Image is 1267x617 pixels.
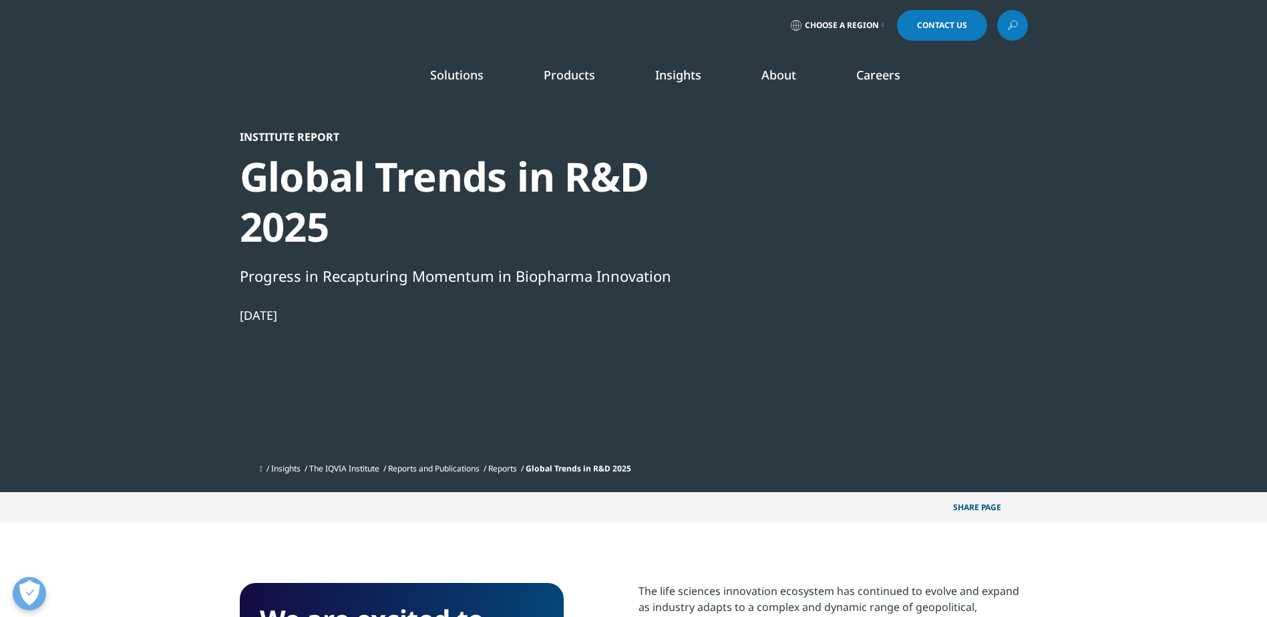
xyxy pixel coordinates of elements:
a: Insights [655,67,701,83]
span: Contact Us [917,21,967,29]
a: Reports [488,463,517,474]
a: Solutions [430,67,484,83]
a: The IQVIA Institute [309,463,379,474]
div: Progress in Recapturing Momentum in Biopharma Innovation [240,264,698,287]
a: Careers [856,67,900,83]
a: Products [544,67,595,83]
div: [DATE] [240,307,698,323]
span: Global Trends in R&D 2025 [526,463,631,474]
a: Reports and Publications [388,463,480,474]
p: Share PAGE [943,492,1028,523]
div: Institute Report [240,130,698,144]
nav: Primary [352,47,1028,110]
a: Insights [271,463,301,474]
button: Open Preferences [13,577,46,610]
a: Contact Us [897,10,987,41]
span: Choose a Region [805,20,879,31]
a: About [761,67,796,83]
button: Share PAGEShare PAGE [943,492,1028,523]
div: Global Trends in R&D 2025 [240,152,698,252]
